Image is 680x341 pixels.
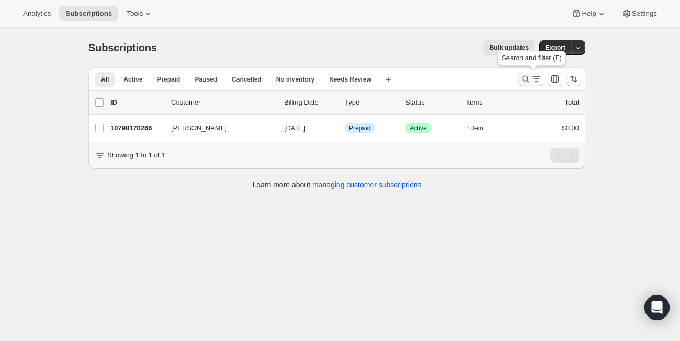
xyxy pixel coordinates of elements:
[565,6,613,21] button: Help
[539,40,572,55] button: Export
[120,6,160,21] button: Tools
[165,120,269,137] button: [PERSON_NAME]
[380,72,396,87] button: Create new view
[23,9,51,18] span: Analytics
[615,6,663,21] button: Settings
[466,124,483,132] span: 1 item
[312,180,422,189] a: managing customer subscriptions
[171,97,276,108] p: Customer
[345,97,397,108] div: Type
[107,150,165,161] p: Showing 1 to 1 of 1
[562,124,579,132] span: $0.00
[284,97,336,108] p: Billing Date
[110,97,579,108] div: IDCustomerBilling DateTypeStatusItemsTotal
[632,9,657,18] span: Settings
[65,9,112,18] span: Subscriptions
[349,124,370,132] span: Prepaid
[157,75,180,84] span: Prepaid
[466,121,495,135] button: 1 item
[548,72,562,86] button: Customize table column order and visibility
[110,97,163,108] p: ID
[232,75,262,84] span: Cancelled
[276,75,314,84] span: No inventory
[110,123,163,133] p: 10798170266
[466,97,518,108] div: Items
[405,97,458,108] p: Status
[518,72,543,86] button: Search and filter results
[17,6,57,21] button: Analytics
[101,75,109,84] span: All
[171,123,227,133] span: [PERSON_NAME]
[550,148,579,163] nav: Pagination
[644,295,670,320] div: Open Intercom Messenger
[546,43,565,52] span: Export
[59,6,118,21] button: Subscriptions
[110,121,579,135] div: 10798170266[PERSON_NAME][DATE]InfoPrepaidSuccessActive1 item$0.00
[127,9,143,18] span: Tools
[410,124,427,132] span: Active
[123,75,142,84] span: Active
[566,72,581,86] button: Sort the results
[490,43,529,52] span: Bulk updates
[329,75,371,84] span: Needs Review
[582,9,596,18] span: Help
[195,75,217,84] span: Paused
[483,40,535,55] button: Bulk updates
[253,179,422,190] p: Learn more about
[565,97,579,108] p: Total
[88,42,157,53] span: Subscriptions
[284,124,305,132] span: [DATE]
